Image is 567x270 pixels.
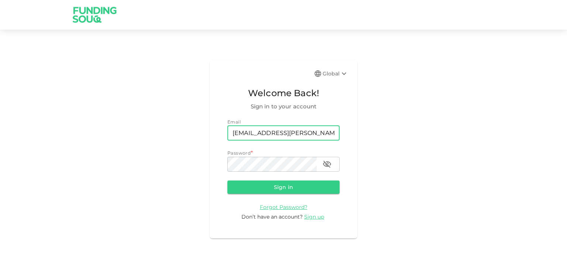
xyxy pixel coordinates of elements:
span: Forgot Password? [260,204,307,210]
span: Email [227,119,241,125]
span: Don’t have an account? [241,213,303,220]
span: Sign up [304,213,324,220]
span: Welcome Back! [227,86,340,100]
input: password [227,157,317,172]
button: Sign in [227,180,340,194]
div: Global [323,69,348,78]
span: Password [227,150,251,156]
input: email [227,126,340,141]
span: Sign in to your account [227,102,340,111]
a: Forgot Password? [260,203,307,210]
